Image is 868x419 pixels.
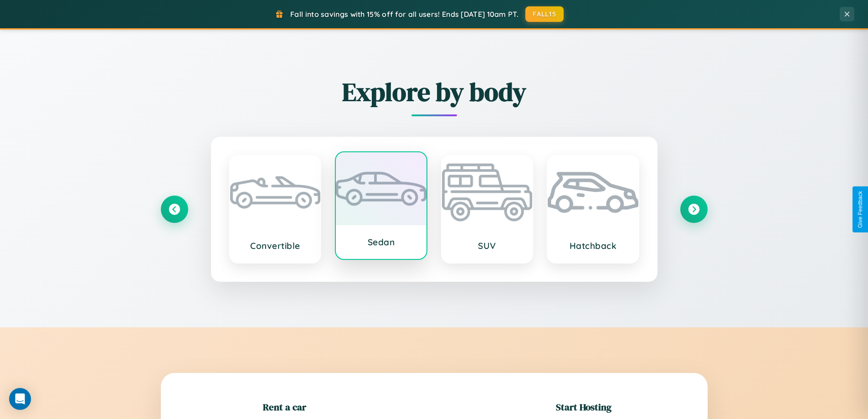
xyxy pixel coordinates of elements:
[290,10,519,19] span: Fall into savings with 15% off for all users! Ends [DATE] 10am PT.
[345,237,417,248] h3: Sedan
[263,400,306,414] h2: Rent a car
[9,388,31,410] div: Open Intercom Messenger
[161,74,708,109] h2: Explore by body
[451,240,524,251] h3: SUV
[525,6,564,22] button: FALL15
[239,240,312,251] h3: Convertible
[556,400,611,414] h2: Start Hosting
[557,240,629,251] h3: Hatchback
[857,191,863,228] div: Give Feedback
